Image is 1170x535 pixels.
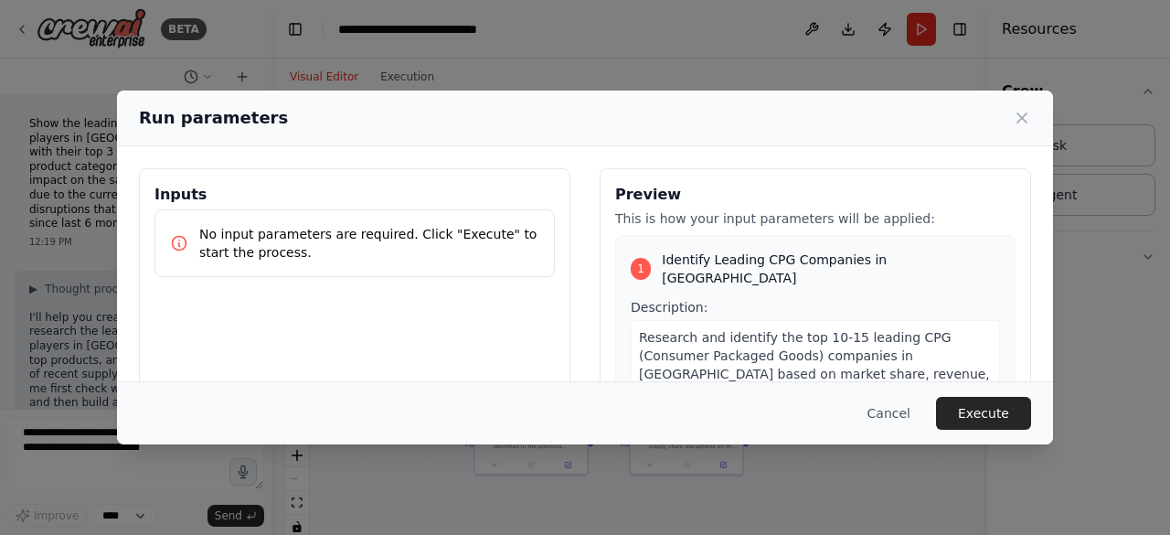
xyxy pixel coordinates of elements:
p: No input parameters are required. Click "Execute" to start the process. [199,225,539,262]
div: 1 [631,258,651,280]
h3: Inputs [154,184,555,206]
button: Execute [936,397,1031,430]
h2: Run parameters [139,105,288,131]
h3: Preview [615,184,1016,206]
span: Research and identify the top 10-15 leading CPG (Consumer Packaged Goods) companies in [GEOGRAPHI... [639,330,990,491]
button: Cancel [853,397,925,430]
span: Description: [631,300,707,315]
p: This is how your input parameters will be applied: [615,209,1016,228]
span: Identify Leading CPG Companies in [GEOGRAPHIC_DATA] [662,251,1000,287]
